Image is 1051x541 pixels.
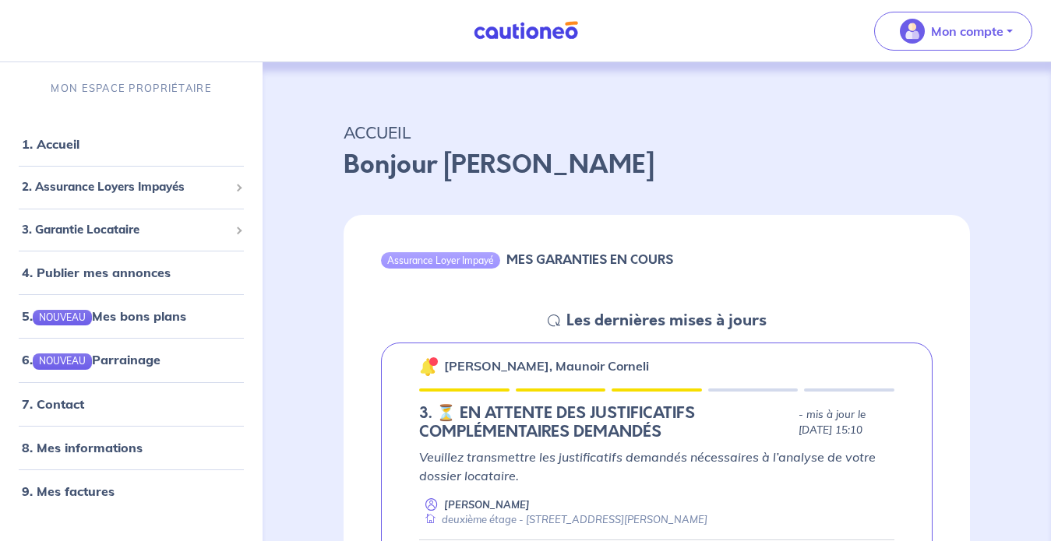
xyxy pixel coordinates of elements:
p: Veuillez transmettre les justificatifs demandés nécessaires à l’analyse de votre dossier locataire. [419,448,894,485]
div: 7. Contact [6,388,256,420]
h5: Les dernières mises à jours [566,311,767,330]
p: [PERSON_NAME], Maunoir Corneli [444,357,649,375]
a: 9. Mes factures [22,483,115,499]
p: Bonjour [PERSON_NAME] [344,146,970,184]
div: 1. Accueil [6,128,256,160]
button: illu_account_valid_menu.svgMon compte [874,12,1032,51]
h6: MES GARANTIES EN COURS [506,252,673,267]
div: 2. Assurance Loyers Impayés [6,172,256,202]
span: 2. Assurance Loyers Impayés [22,178,229,196]
div: 8. Mes informations [6,432,256,463]
a: 7. Contact [22,396,84,412]
div: 6.NOUVEAUParrainage [6,344,256,375]
div: 4. Publier mes annonces [6,257,256,288]
p: MON ESPACE PROPRIÉTAIRE [51,81,211,96]
p: ACCUEIL [344,118,970,146]
p: Mon compte [931,22,1003,40]
h5: 3. ⏳️️ EN ATTENTE DES JUSTIFICATIFS COMPLÉMENTAIRES DEMANDÉS [419,404,792,441]
p: - mis à jour le [DATE] 15:10 [799,407,894,438]
div: 3. Garantie Locataire [6,215,256,245]
img: illu_account_valid_menu.svg [900,19,925,44]
a: 4. Publier mes annonces [22,265,171,280]
div: 9. Mes factures [6,476,256,507]
a: 5.NOUVEAUMes bons plans [22,308,186,324]
p: [PERSON_NAME] [444,497,530,512]
a: 8. Mes informations [22,440,143,455]
a: 1. Accueil [22,136,79,152]
img: Cautioneo [467,21,584,40]
div: state: DOCUMENTS-INCOMPLETE, Context: NEW,CHOOSE-CERTIFICATE,RELATIONSHIP,LESSOR-DOCUMENTS [419,404,894,441]
img: 🔔 [419,357,438,376]
span: 3. Garantie Locataire [22,221,229,239]
div: deuxième étage - [STREET_ADDRESS][PERSON_NAME] [419,512,707,527]
a: 6.NOUVEAUParrainage [22,352,160,367]
div: 5.NOUVEAUMes bons plans [6,300,256,332]
div: Assurance Loyer Impayé [381,252,500,268]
